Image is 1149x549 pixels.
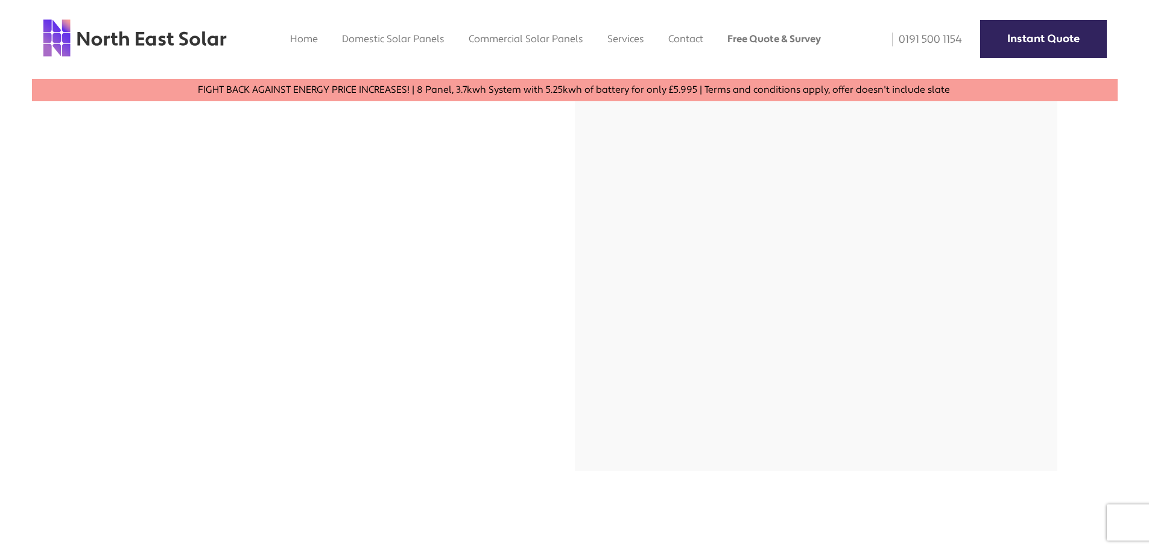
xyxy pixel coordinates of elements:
a: Services [607,33,644,45]
a: Domestic Solar Panels [342,33,445,45]
a: Contact [668,33,703,45]
img: phone icon [892,33,893,46]
a: Commercial Solar Panels [469,33,583,45]
img: north east solar logo [42,18,227,58]
a: Free Quote & Survey [727,33,821,45]
a: 0191 500 1154 [884,33,962,46]
a: Home [290,33,318,45]
a: Instant Quote [980,20,1107,58]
